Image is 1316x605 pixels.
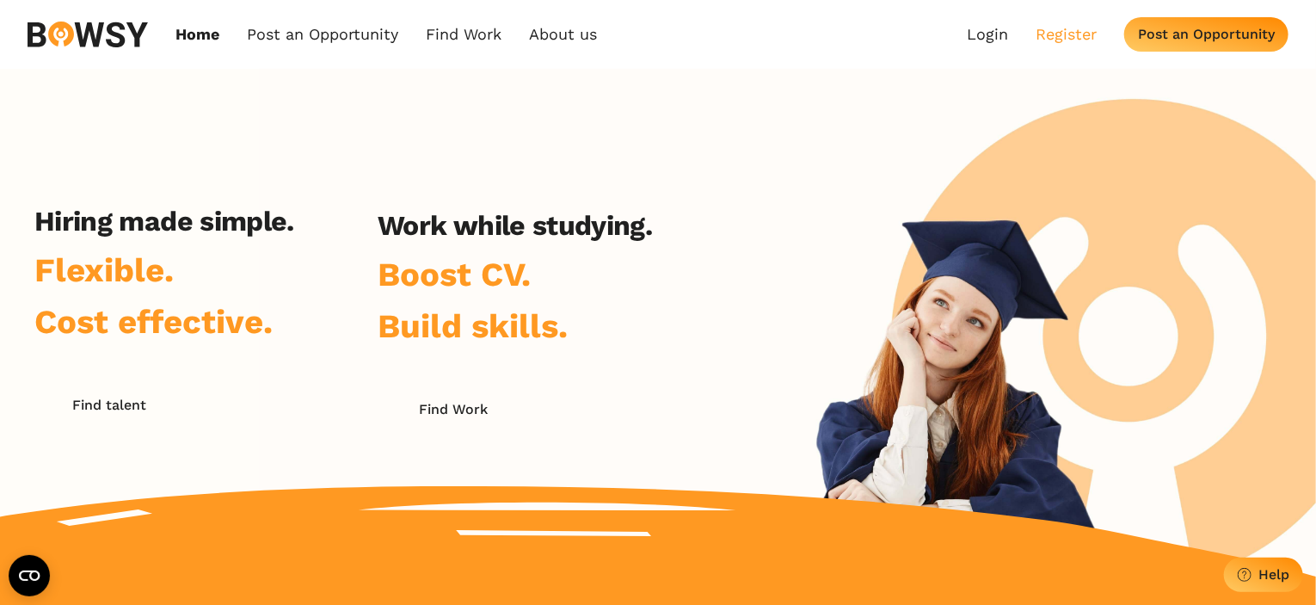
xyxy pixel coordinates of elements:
[378,209,652,242] h2: Work while studying.
[378,392,528,427] button: Find Work
[1124,17,1288,52] button: Post an Opportunity
[28,22,148,47] img: svg%3e
[34,388,185,423] button: Find talent
[1224,558,1303,592] button: Help
[34,250,174,289] span: Flexible.
[967,25,1008,44] a: Login
[378,306,568,345] span: Build skills.
[73,397,147,413] div: Find talent
[175,25,219,44] a: Home
[34,205,294,238] h2: Hiring made simple.
[378,255,531,293] span: Boost CV.
[9,555,50,596] button: Open CMP widget
[1258,566,1289,583] div: Help
[1138,26,1275,42] div: Post an Opportunity
[34,302,273,341] span: Cost effective.
[1036,25,1097,44] a: Register
[419,401,488,417] div: Find Work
